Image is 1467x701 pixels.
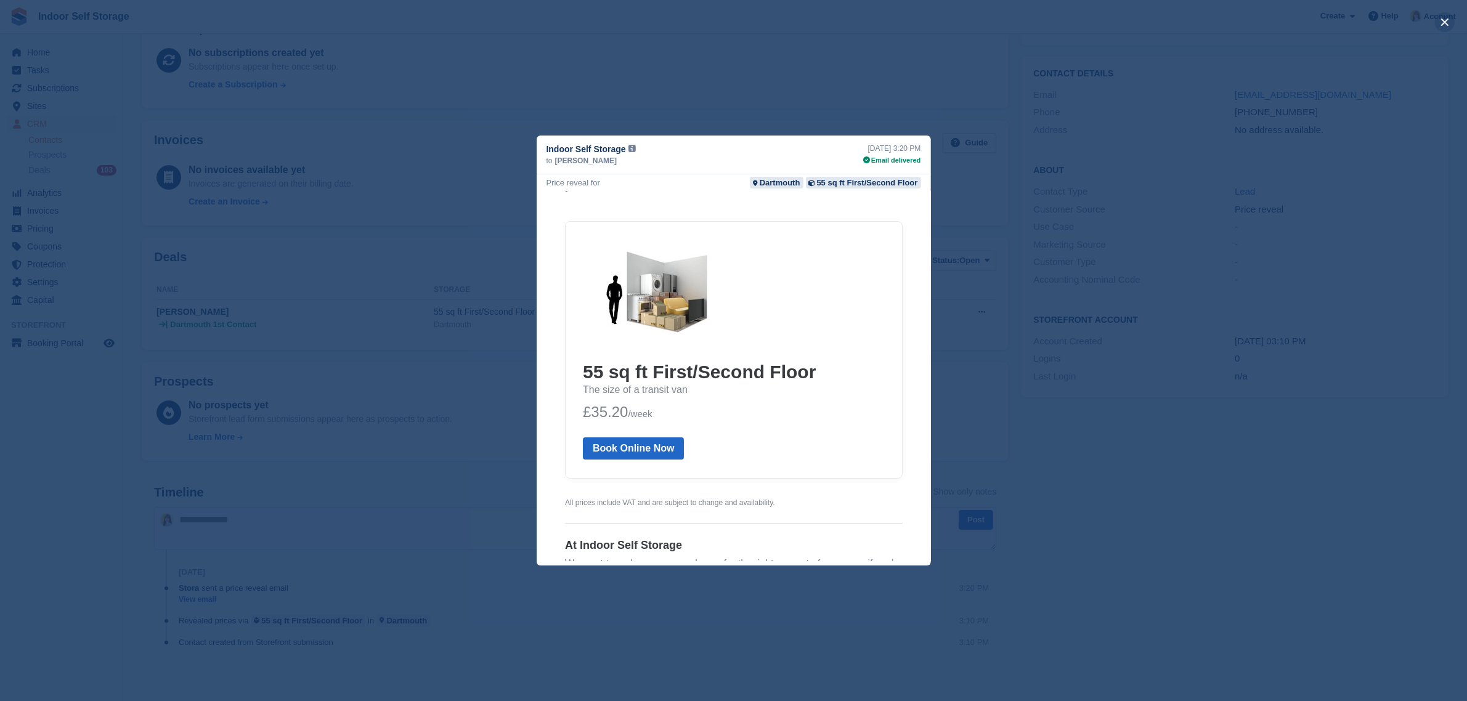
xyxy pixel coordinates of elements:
img: 55 sq ft First/Second Floor [46,47,194,158]
p: The size of a transit van [46,192,348,205]
span: /week [91,217,115,227]
span: to [547,155,553,166]
span: [PERSON_NAME] [555,155,617,166]
div: Dartmouth [760,177,800,188]
h2: At Indoor Self Storage [28,347,366,361]
div: [DATE] 3:20 PM [863,143,921,154]
a: Dartmouth [750,177,803,188]
p: All prices include VAT and are subject to change and availability. [28,307,366,317]
div: Price reveal for [547,177,600,188]
p: We want to make sure you only pay for the right amount of space, so if you’re unsure how much you... [28,366,366,417]
a: 55 sq ft First/Second Floor [806,177,921,188]
button: close [1435,12,1455,32]
span: Indoor Self Storage [547,143,626,155]
div: 55 sq ft First/Second Floor [817,177,918,188]
a: Book Online Now [46,246,147,269]
p: £35.20 [46,211,348,232]
img: icon-info-grey-7440780725fd019a000dd9b08b2336e03edf1995a4989e88bcd33f0948082b44.svg [628,145,636,152]
div: Email delivered [863,155,921,166]
h2: 55 sq ft First/Second Floor [46,168,348,192]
